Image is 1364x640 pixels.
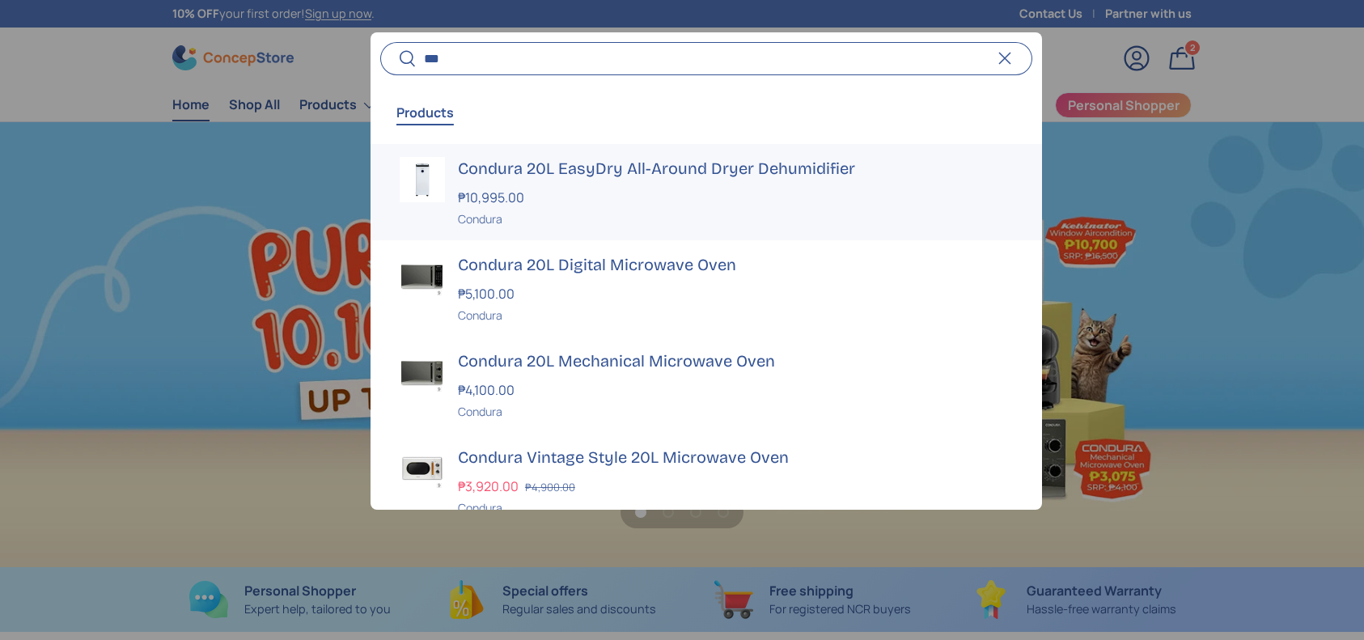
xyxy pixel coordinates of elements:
[371,337,1042,433] a: Condura 20L Mechanical Microwave Oven ₱4,100.00 Condura
[458,381,519,399] strong: ₱4,100.00
[371,144,1042,240] a: condura-easy-dry-dehumidifier-full-view-concepstore.ph Condura 20L EasyDry All-Around Dryer Dehum...
[458,253,1013,276] h3: Condura 20L Digital Microwave Oven
[371,240,1042,337] a: Condura 20L Digital Microwave Oven ₱5,100.00 Condura
[458,307,1013,324] div: Condura
[458,210,1013,227] div: Condura
[458,477,523,495] strong: ₱3,920.00
[400,157,445,202] img: condura-easy-dry-dehumidifier-full-view-concepstore.ph
[396,94,454,131] button: Products
[458,403,1013,420] div: Condura
[458,157,1013,180] h3: Condura 20L EasyDry All-Around Dryer Dehumidifier
[458,446,1013,468] h3: Condura Vintage Style 20L Microwave Oven
[458,350,1013,372] h3: Condura 20L Mechanical Microwave Oven
[371,433,1042,529] a: Condura Vintage Style 20L Microwave Oven ₱3,920.00 ₱4,900.00 Condura
[458,499,1013,516] div: Condura
[458,285,519,303] strong: ₱5,100.00
[458,189,528,206] strong: ₱10,995.00
[525,480,575,494] s: ₱4,900.00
